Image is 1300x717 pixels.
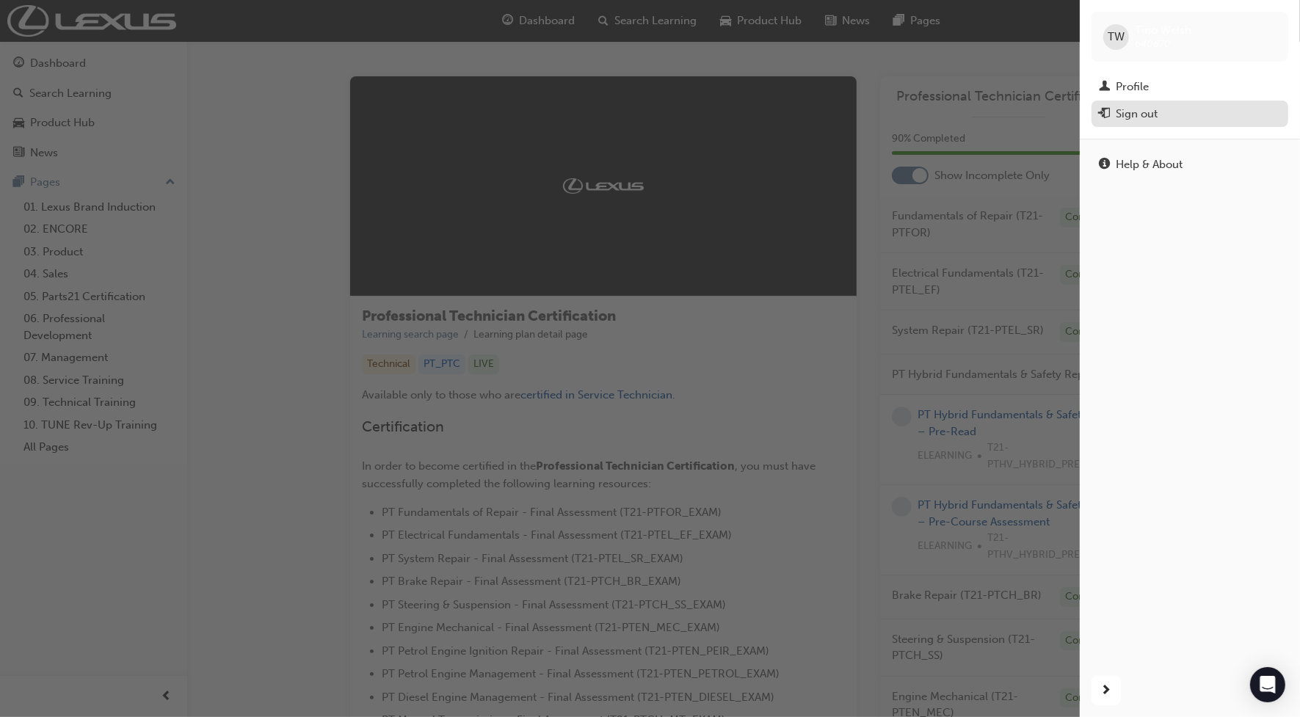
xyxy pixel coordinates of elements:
[1092,73,1288,101] a: Profile
[1250,667,1285,702] div: Open Intercom Messenger
[1116,156,1183,173] div: Help & About
[1135,23,1191,37] span: Tino Welsh
[1116,79,1149,95] div: Profile
[1108,29,1125,46] span: TW
[1092,151,1288,178] a: Help & About
[1099,81,1110,94] span: man-icon
[1099,159,1110,172] span: info-icon
[1101,682,1112,700] span: next-icon
[1092,101,1288,128] button: Sign out
[1116,106,1158,123] div: Sign out
[1099,108,1110,121] span: exit-icon
[1135,37,1171,50] span: 640670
